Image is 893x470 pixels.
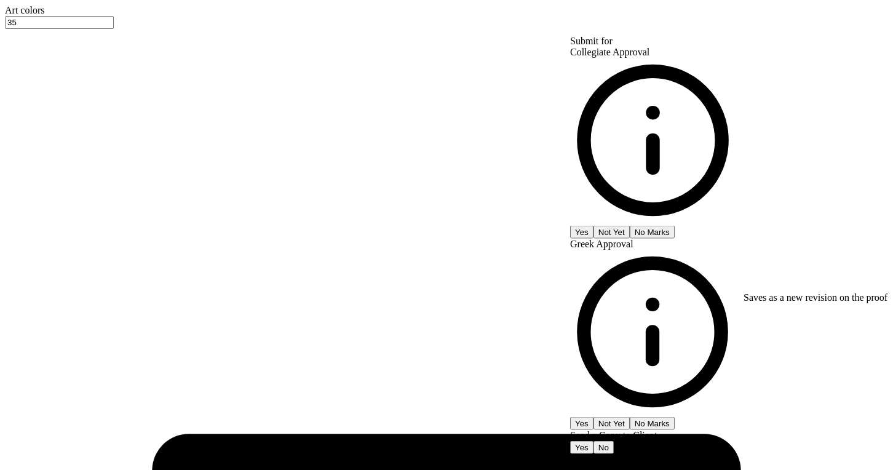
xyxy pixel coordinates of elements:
input: – – [5,16,114,29]
button: Yes [570,225,593,238]
button: Not Yet [593,225,630,238]
div: Saves as a new revision on the proof [744,292,887,303]
button: Yes [570,417,593,430]
div: Art colors [5,5,888,16]
div: Send a Copy to Client [570,430,736,441]
div: Collegiate Approval [570,47,736,226]
button: Yes [570,441,593,454]
button: Not Yet [593,417,630,430]
div: Greek Approval [570,238,736,417]
button: No Marks [630,417,675,430]
button: No [593,441,614,454]
div: Submit for [570,36,736,47]
div: Pricing [570,454,736,465]
button: No Marks [630,225,675,238]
